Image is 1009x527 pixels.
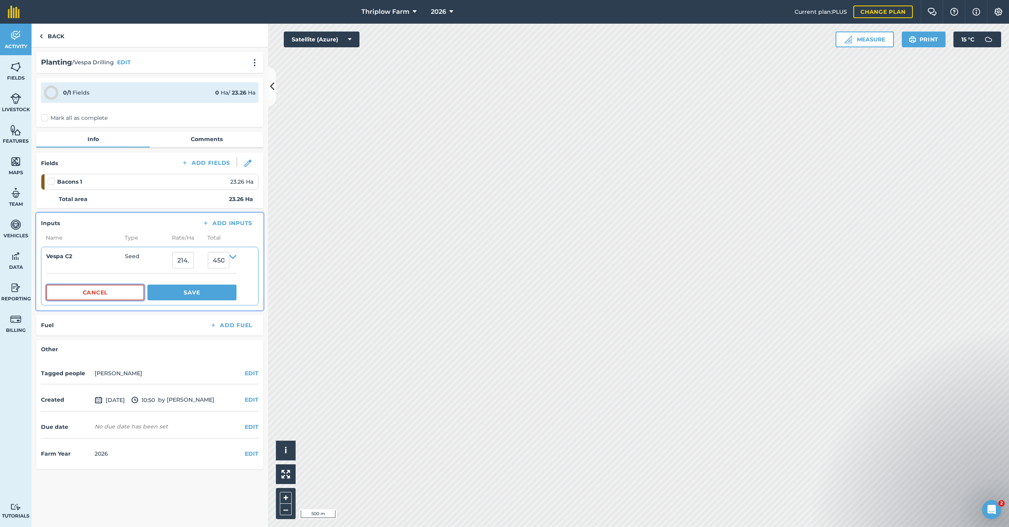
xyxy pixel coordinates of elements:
[232,89,246,96] strong: 23.26
[10,61,21,73] img: svg+xml;base64,PHN2ZyB4bWxucz0iaHR0cDovL3d3dy53My5vcmcvMjAwMC9zdmciIHdpZHRoPSI1NiIgaGVpZ2h0PSI2MC...
[10,503,21,511] img: svg+xml;base64,PD94bWwgdmVyc2lvbj0iMS4wIiBlbmNvZGluZz0idXRmLTgiPz4KPCEtLSBHZW5lcmF0b3I6IEFkb2JlIE...
[131,395,138,405] img: svg+xml;base64,PD94bWwgdmVyc2lvbj0iMS4wIiBlbmNvZGluZz0idXRmLTgiPz4KPCEtLSBHZW5lcmF0b3I6IEFkb2JlIE...
[10,187,21,199] img: svg+xml;base64,PD94bWwgdmVyc2lvbj0iMS4wIiBlbmNvZGluZz0idXRmLTgiPz4KPCEtLSBHZW5lcmF0b3I6IEFkb2JlIE...
[41,321,54,330] h4: Fuel
[10,250,21,262] img: svg+xml;base64,PD94bWwgdmVyc2lvbj0iMS4wIiBlbmNvZGluZz0idXRmLTgiPz4KPCEtLSBHZW5lcmF0b3I6IEFkb2JlIE...
[998,500,1005,507] span: 2
[280,492,292,504] button: +
[250,59,259,67] img: svg+xml;base64,PHN2ZyB4bWxucz0iaHR0cDovL3d3dy53My5vcmcvMjAwMC9zdmciIHdpZHRoPSIyMCIgaGVpZ2h0PSIyNC...
[95,395,102,405] img: svg+xml;base64,PD94bWwgdmVyc2lvbj0iMS4wIiBlbmNvZGluZz0idXRmLTgiPz4KPCEtLSBHZW5lcmF0b3I6IEFkb2JlIE...
[981,32,996,47] img: svg+xml;base64,PD94bWwgdmVyc2lvbj0iMS4wIiBlbmNvZGluZz0idXRmLTgiPz4KPCEtLSBHZW5lcmF0b3I6IEFkb2JlIE...
[63,89,71,96] strong: 0 / 1
[949,8,959,16] img: A question mark icon
[95,369,142,378] li: [PERSON_NAME]
[125,252,172,268] span: Seed
[95,423,168,430] div: No due date has been set
[10,156,21,168] img: svg+xml;base64,PHN2ZyB4bWxucz0iaHR0cDovL3d3dy53My5vcmcvMjAwMC9zdmciIHdpZHRoPSI1NiIgaGVpZ2h0PSI2MC...
[117,58,131,67] button: EDIT
[46,252,125,261] h4: Vespa C2
[10,124,21,136] img: svg+xml;base64,PHN2ZyB4bWxucz0iaHR0cDovL3d3dy53My5vcmcvMjAwMC9zdmciIHdpZHRoPSI1NiIgaGVpZ2h0PSI2MC...
[95,449,108,458] div: 2026
[41,345,259,354] h4: Other
[844,35,852,43] img: Ruler icon
[280,504,292,515] button: –
[8,6,20,18] img: fieldmargin Logo
[10,93,21,104] img: svg+xml;base64,PD94bWwgdmVyc2lvbj0iMS4wIiBlbmNvZGluZz0idXRmLTgiPz4KPCEtLSBHZW5lcmF0b3I6IEFkb2JlIE...
[245,449,259,458] button: EDIT
[795,7,847,16] span: Current plan : PLUS
[10,313,21,325] img: svg+xml;base64,PD94bWwgdmVyc2lvbj0iMS4wIiBlbmNvZGluZz0idXRmLTgiPz4KPCEtLSBHZW5lcmF0b3I6IEFkb2JlIE...
[361,7,410,17] span: Thriplow Farm
[41,423,91,431] h4: Due date
[245,395,259,404] button: EDIT
[72,58,114,67] span: / Vespa Drilling
[32,24,72,47] a: Back
[150,132,263,147] a: Comments
[196,218,259,229] button: Add Inputs
[836,32,894,47] button: Measure
[902,32,946,47] button: Print
[41,114,108,122] label: Mark all as complete
[39,32,43,41] img: svg+xml;base64,PHN2ZyB4bWxucz0iaHR0cDovL3d3dy53My5vcmcvMjAwMC9zdmciIHdpZHRoPSI5IiBoZWlnaHQ9IjI0Ii...
[59,195,87,203] strong: Total area
[41,369,91,378] h4: Tagged people
[175,157,236,168] button: Add Fields
[10,30,21,41] img: svg+xml;base64,PD94bWwgdmVyc2lvbj0iMS4wIiBlbmNvZGluZz0idXRmLTgiPz4KPCEtLSBHZW5lcmF0b3I6IEFkb2JlIE...
[120,233,167,242] span: Type
[982,500,1001,519] iframe: Intercom live chat
[281,470,290,479] img: Four arrows, one pointing top left, one top right, one bottom right and the last bottom left
[285,445,287,455] span: i
[10,219,21,231] img: svg+xml;base64,PD94bWwgdmVyc2lvbj0iMS4wIiBlbmNvZGluZz0idXRmLTgiPz4KPCEtLSBHZW5lcmF0b3I6IEFkb2JlIE...
[41,449,91,458] h4: Farm Year
[36,132,150,147] a: Info
[131,395,155,405] span: 10:50
[229,195,253,203] strong: 23.26 Ha
[853,6,913,18] a: Change plan
[41,159,58,168] h4: Fields
[245,369,259,378] button: EDIT
[927,8,937,16] img: Two speech bubbles overlapping with the left bubble in the forefront
[994,8,1003,16] img: A cog icon
[95,395,125,405] span: [DATE]
[953,32,1001,47] button: 15 °C
[57,177,82,186] strong: Bacons 1
[215,89,219,96] strong: 0
[245,423,259,431] button: EDIT
[46,252,236,268] summary: Vespa C2Seed
[431,7,446,17] span: 2026
[972,7,980,17] img: svg+xml;base64,PHN2ZyB4bWxucz0iaHR0cDovL3d3dy53My5vcmcvMjAwMC9zdmciIHdpZHRoPSIxNyIgaGVpZ2h0PSIxNy...
[10,282,21,294] img: svg+xml;base64,PD94bWwgdmVyc2lvbj0iMS4wIiBlbmNvZGluZz0idXRmLTgiPz4KPCEtLSBHZW5lcmF0b3I6IEFkb2JlIE...
[244,160,251,167] img: svg+xml;base64,PHN2ZyB3aWR0aD0iMTgiIGhlaWdodD0iMTgiIHZpZXdCb3g9IjAgMCAxOCAxOCIgZmlsbD0ibm9uZSIgeG...
[284,32,359,47] button: Satellite (Azure)
[41,389,259,412] div: by [PERSON_NAME]
[961,32,974,47] span: 15 ° C
[909,35,916,44] img: svg+xml;base64,PHN2ZyB4bWxucz0iaHR0cDovL3d3dy53My5vcmcvMjAwMC9zdmciIHdpZHRoPSIxOSIgaGVpZ2h0PSIyNC...
[41,395,91,404] h4: Created
[41,219,60,227] h4: Inputs
[215,88,255,97] div: Ha / Ha
[276,441,296,460] button: i
[167,233,203,242] span: Rate/ Ha
[203,233,221,242] span: Total
[230,177,253,186] span: 23.26 Ha
[203,320,259,331] button: Add Fuel
[46,285,144,300] button: Cancel
[147,285,236,300] button: Save
[41,57,72,68] h2: Planting
[63,88,89,97] div: Fields
[41,233,120,242] span: Name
